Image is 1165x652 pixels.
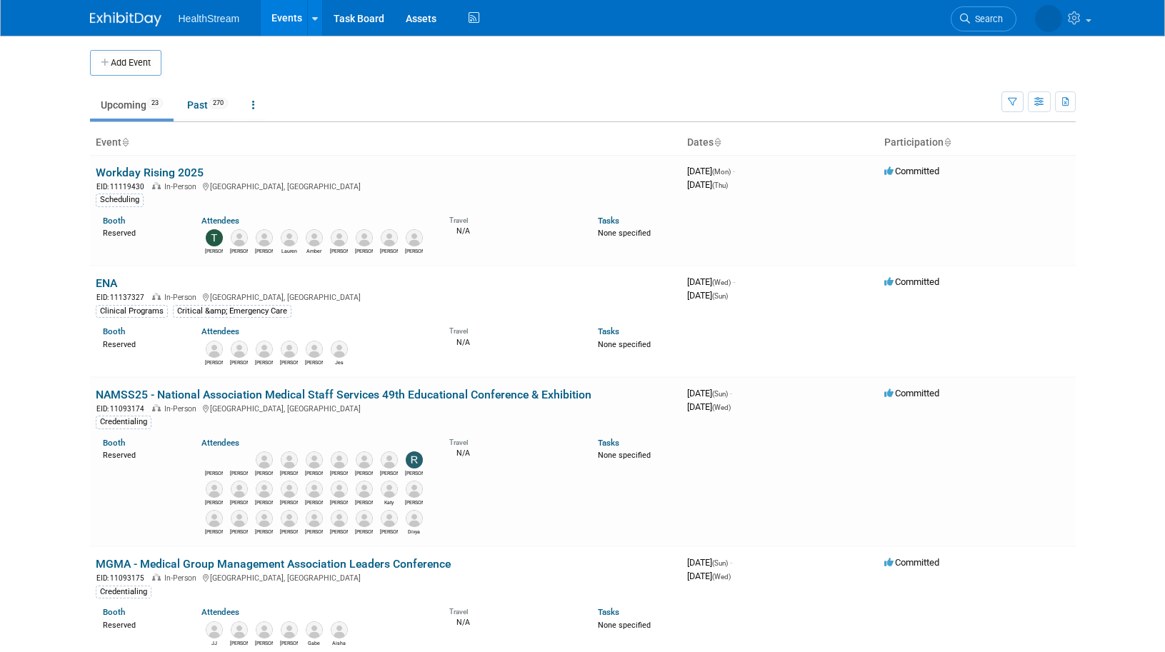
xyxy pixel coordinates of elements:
[355,498,373,506] div: Sarah Cassidy
[687,401,731,412] span: [DATE]
[330,468,348,477] div: Jennie Julius
[152,573,161,581] img: In-Person Event
[355,527,373,536] div: Tawna Knight
[280,246,298,255] div: Lauren Stirling
[449,336,576,348] div: N/A
[331,481,348,498] img: Brandi Zevenbergen
[730,388,732,398] span: -
[90,91,174,119] a: Upcoming23
[280,638,298,647] div: Ty Meredith
[96,305,168,318] div: Clinical Programs
[164,573,201,583] span: In-Person
[256,621,273,638] img: Amanda Morinelli
[598,326,619,336] a: Tasks
[206,451,223,468] img: Andrea Schmitz
[712,403,731,411] span: (Wed)
[206,510,223,527] img: Jen Grijalva
[406,229,423,246] img: Doug Keyes
[951,6,1016,31] a: Search
[380,527,398,536] div: Kevin O'Hara
[96,180,676,192] div: [GEOGRAPHIC_DATA], [GEOGRAPHIC_DATA]
[331,451,348,468] img: Jennie Julius
[96,388,591,401] a: NAMSS25 - National Association Medical Staff Services 49th Educational Conference & Exhibition
[970,14,1003,24] span: Search
[356,451,373,468] img: Joe Deedy
[330,246,348,255] div: John Dymond
[687,276,735,287] span: [DATE]
[330,358,348,366] div: Jes Walker
[201,607,239,617] a: Attendees
[714,136,721,148] a: Sort by Start Date
[230,638,248,647] div: William Davis
[96,416,151,428] div: Credentialing
[305,246,323,255] div: Amber Walker
[230,498,248,506] div: Sadie Welch
[687,290,728,301] span: [DATE]
[96,571,676,583] div: [GEOGRAPHIC_DATA], [GEOGRAPHIC_DATA]
[330,498,348,506] div: Brandi Zevenbergen
[103,216,125,226] a: Booth
[96,294,150,301] span: EID: 11137327
[231,229,248,246] img: Chris Gann
[152,182,161,189] img: In-Person Event
[255,498,273,506] div: Aaron Faber
[884,388,939,398] span: Committed
[331,621,348,638] img: Aisha Roels
[281,510,298,527] img: Angela Beardsley
[96,276,117,290] a: ENA
[280,468,298,477] div: Reuben Faber
[164,404,201,413] span: In-Person
[405,527,423,536] div: Divya Shroff
[230,468,248,477] div: Wendy Nixx
[687,166,735,176] span: [DATE]
[256,229,273,246] img: Kevin O'Hara
[405,246,423,255] div: Doug Keyes
[205,527,223,536] div: Jen Grijalva
[206,481,223,498] img: Amy Kleist
[96,291,676,303] div: [GEOGRAPHIC_DATA], [GEOGRAPHIC_DATA]
[380,468,398,477] div: Brianna Gabriel
[231,510,248,527] img: Joanna Juergens
[884,166,939,176] span: Committed
[205,246,223,255] div: Tiffany Tuetken
[305,358,323,366] div: Kameron Staten
[96,405,150,413] span: EID: 11093174
[733,166,735,176] span: -
[687,571,731,581] span: [DATE]
[306,481,323,498] img: Chris Gann
[201,438,239,448] a: Attendees
[381,451,398,468] img: Brianna Gabriel
[687,388,732,398] span: [DATE]
[449,603,576,616] div: Travel
[944,136,951,148] a: Sort by Participation Type
[380,246,398,255] div: Amy White
[406,481,423,498] img: Nicole Otte
[381,510,398,527] img: Kevin O'Hara
[103,438,125,448] a: Booth
[598,229,651,238] span: None specified
[205,498,223,506] div: Amy Kleist
[449,211,576,225] div: Travel
[687,179,728,190] span: [DATE]
[96,574,150,582] span: EID: 11093175
[201,216,239,226] a: Attendees
[231,341,248,358] img: Rachel Fridja
[712,390,728,398] span: (Sun)
[305,638,323,647] div: Gabe Glimps
[730,557,732,568] span: -
[879,131,1076,155] th: Participation
[330,527,348,536] div: Tom Heitz
[255,527,273,536] div: Jackie Jones
[733,276,735,287] span: -
[598,621,651,630] span: None specified
[331,229,348,246] img: John Dymond
[1035,5,1062,32] img: Wendy Nixx
[103,337,181,350] div: Reserved
[206,341,223,358] img: Logan Blackfan
[231,621,248,638] img: William Davis
[381,229,398,246] img: Amy White
[209,98,228,109] span: 270
[121,136,129,148] a: Sort by Event Name
[206,229,223,246] img: Tiffany Tuetken
[406,451,423,468] img: Rochelle Celik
